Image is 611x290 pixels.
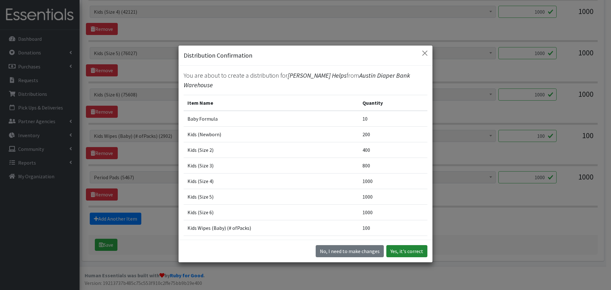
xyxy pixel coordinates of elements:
td: Kids (Size 6) [184,205,359,220]
td: 10 [359,111,427,127]
td: 200 [359,127,427,142]
button: No I need to make changes [316,245,384,257]
td: 1000 [359,173,427,189]
td: Kids Wipes (Baby) (# ofPacks) [184,220,359,236]
td: Period Pads [184,236,359,251]
td: Kids (Size 3) [184,158,359,173]
th: Item Name [184,95,359,111]
button: Yes, it's correct [386,245,427,257]
h5: Distribution Confirmation [184,51,252,60]
td: 1000 [359,205,427,220]
td: 100 [359,220,427,236]
td: 800 [359,158,427,173]
td: Kids (Size 4) [184,173,359,189]
td: 400 [359,142,427,158]
p: You are about to create a distribution for from [184,71,427,90]
td: Kids (Newborn) [184,127,359,142]
td: 1000 [359,189,427,205]
span: [PERSON_NAME] Helps [288,71,347,79]
button: Close [420,48,430,58]
td: 1000 [359,236,427,251]
td: Kids (Size 2) [184,142,359,158]
td: Baby Formula [184,111,359,127]
td: Kids (Size 5) [184,189,359,205]
th: Quantity [359,95,427,111]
